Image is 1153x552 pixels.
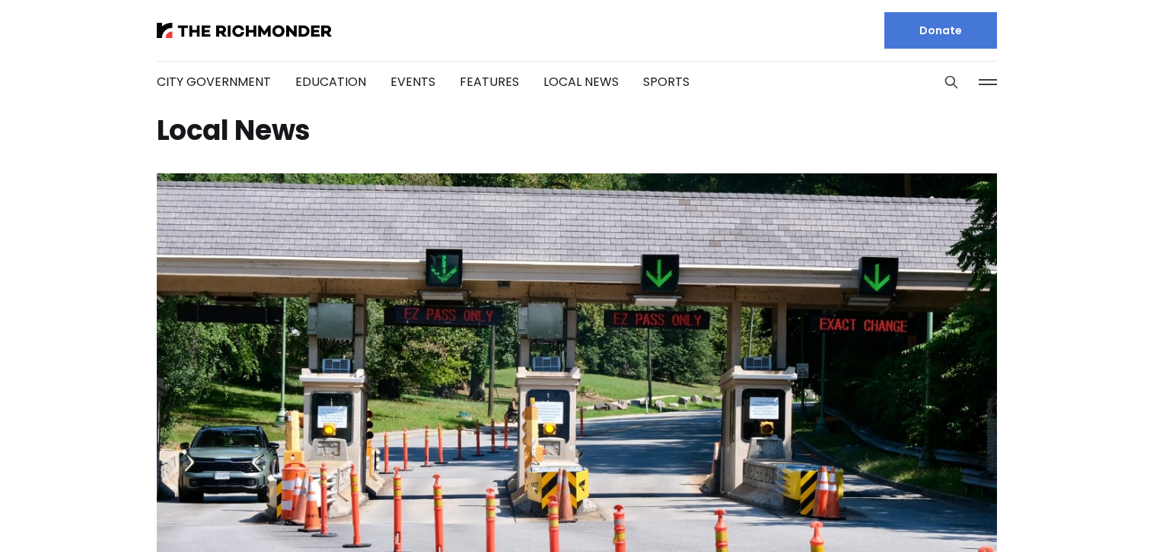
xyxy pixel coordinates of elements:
a: Sports [643,73,690,90]
img: The Richmonder [157,23,332,38]
a: City Government [157,73,271,90]
a: Events [390,73,435,90]
a: Education [295,73,366,90]
a: Features [460,73,519,90]
a: Local News [543,73,619,90]
a: Donate [884,12,997,49]
h1: Local News [157,119,997,143]
button: Search this site [940,71,963,94]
